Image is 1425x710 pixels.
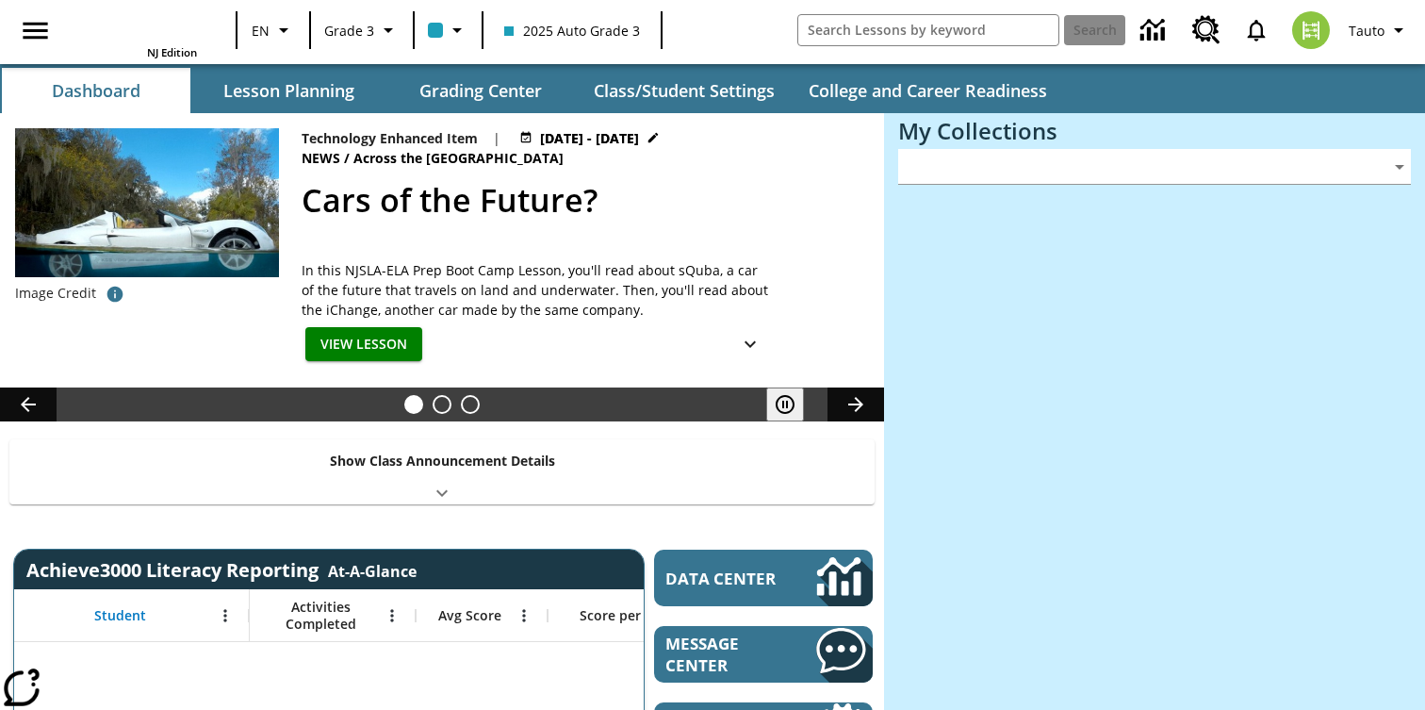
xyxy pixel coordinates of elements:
[1129,5,1181,57] a: Data Center
[9,439,875,504] div: Show Class Announcement Details
[504,21,640,41] span: 2025 Auto Grade 3
[1281,6,1341,55] button: Select a new avatar
[1181,5,1232,56] a: Resource Center, Will open in new tab
[766,388,804,421] button: Pause
[794,68,1062,113] button: College and Career Readiness
[252,21,270,41] span: EN
[317,13,407,47] button: Grade: Grade 3, Select a grade
[15,128,279,306] img: High-tech automobile treading water.
[898,118,1411,144] h3: My Collections
[378,602,406,630] button: Open Menu
[1232,6,1281,55] a: Notifications
[579,68,790,113] button: Class/Student Settings
[580,607,694,624] span: Score per Activity
[510,602,538,630] button: Open Menu
[328,557,417,582] div: At-A-Glance
[665,633,794,676] span: Message Center
[302,148,344,169] span: News
[194,68,383,113] button: Lesson Planning
[665,568,787,589] span: Data Center
[420,13,476,47] button: Class color is light blue. Change class color
[259,599,384,633] span: Activities Completed
[94,607,146,624] span: Student
[461,395,480,414] button: Slide 3 Career Lesson
[302,128,478,148] p: Technology Enhanced Item
[74,8,197,45] a: Home
[26,557,417,583] span: Achieve3000 Literacy Reporting
[798,15,1058,45] input: search field
[324,21,374,41] span: Grade 3
[654,550,873,606] a: Data Center
[493,128,500,148] span: |
[386,68,575,113] button: Grading Center
[74,6,197,59] div: Home
[516,128,663,148] button: Jul 01 - Aug 01 Choose Dates
[766,388,823,421] div: Pause
[330,451,555,471] p: Show Class Announcement Details
[344,149,350,167] span: /
[1349,21,1384,41] span: Tauto
[305,327,422,362] button: View Lesson
[243,13,303,47] button: Language: EN, Select a language
[8,3,63,58] button: Open side menu
[827,388,884,421] button: Lesson carousel, Next
[433,395,451,414] button: Slide 2 Pre-release lesson
[1341,13,1417,47] button: Profile/Settings
[353,148,567,169] span: Across the [GEOGRAPHIC_DATA]
[654,626,873,683] a: Message Center
[211,602,239,630] button: Open Menu
[96,277,134,311] button: Photo credit: AP
[1292,11,1330,49] img: avatar image
[540,128,639,148] span: [DATE] - [DATE]
[2,68,190,113] button: Dashboard
[731,327,769,362] button: Show Details
[404,395,423,414] button: Slide 1 Cars of the Future?
[438,607,501,624] span: Avg Score
[15,284,96,303] p: Image Credit
[302,176,861,224] h2: Cars of the Future?
[147,45,197,59] span: NJ Edition
[302,260,773,320] div: In this NJSLA-ELA Prep Boot Camp Lesson, you'll read about sQuba, a car of the future that travel...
